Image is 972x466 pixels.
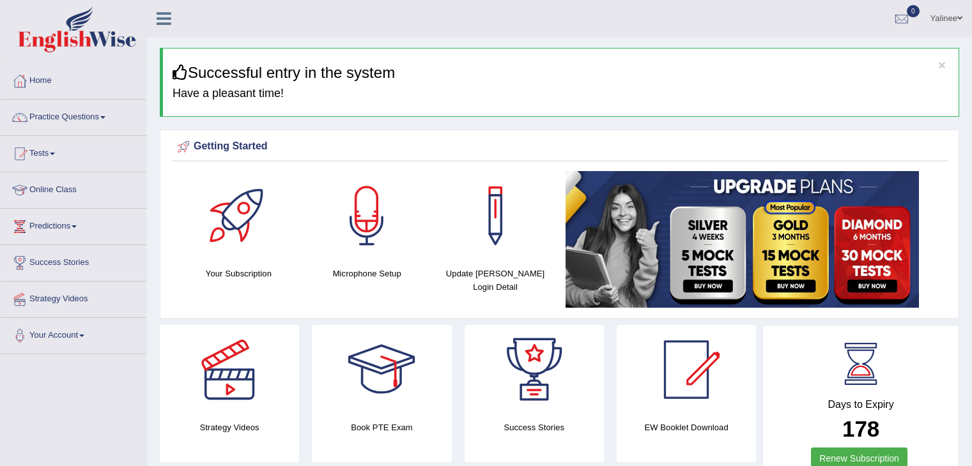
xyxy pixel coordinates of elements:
[173,64,949,81] h3: Successful entry in the system
[907,5,920,17] span: 0
[173,87,949,100] h4: Have a pleasant time!
[465,421,604,434] h4: Success Stories
[1,100,146,132] a: Practice Questions
[312,421,451,434] h4: Book PTE Exam
[309,267,425,280] h4: Microphone Setup
[1,282,146,313] a: Strategy Videos
[1,209,146,241] a: Predictions
[1,318,146,350] a: Your Account
[181,267,297,280] h4: Your Subscription
[1,136,146,168] a: Tests
[438,267,553,294] h4: Update [PERSON_NAME] Login Detail
[566,171,919,308] img: small5.jpg
[777,399,945,410] h4: Days to Expiry
[1,63,146,95] a: Home
[938,58,946,71] button: ×
[1,172,146,204] a: Online Class
[160,421,299,434] h4: Strategy Videos
[842,416,879,441] b: 178
[1,245,146,277] a: Success Stories
[174,137,945,156] div: Getting Started
[617,421,756,434] h4: EW Booklet Download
